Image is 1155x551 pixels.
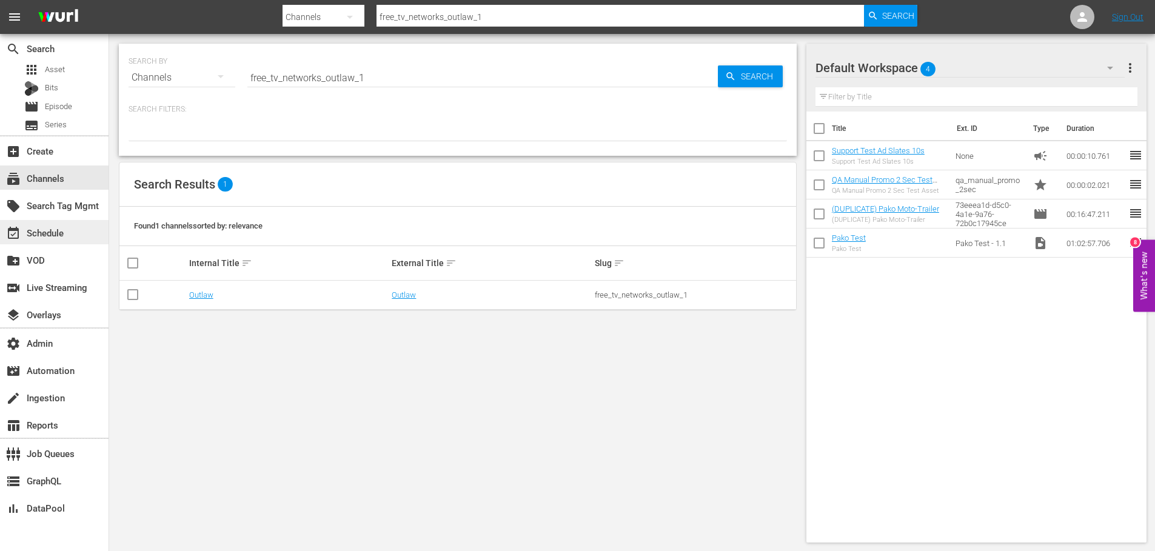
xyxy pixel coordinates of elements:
span: more_vert [1123,61,1137,75]
td: qa_manual_promo_2sec [951,170,1028,199]
span: sort [241,258,252,269]
span: Episode [45,101,72,113]
a: Support Test Ad Slates 10s [832,146,925,155]
td: None [951,141,1028,170]
span: Series [45,119,67,131]
span: Asset [24,62,39,77]
span: Bits [45,82,58,94]
span: Episode [24,99,39,114]
span: sort [614,258,624,269]
button: more_vert [1123,53,1137,82]
td: 00:00:02.021 [1062,170,1128,199]
span: Channels [6,172,21,186]
button: Search [864,5,917,27]
div: Support Test Ad Slates 10s [832,158,925,165]
span: sort [446,258,457,269]
span: Found 1 channels sorted by: relevance [134,221,263,230]
span: Search [6,42,21,56]
a: Sign Out [1112,12,1143,22]
div: Pako Test [832,245,866,253]
th: Type [1026,112,1059,145]
span: Series [24,118,39,133]
div: Bits [24,81,39,96]
span: Search [882,5,914,27]
span: Search [736,65,783,87]
td: 01:02:57.706 [1062,229,1128,258]
span: reorder [1128,235,1143,250]
span: Ad [1033,149,1048,163]
span: reorder [1128,206,1143,221]
span: reorder [1128,177,1143,192]
div: Default Workspace [815,51,1125,85]
span: Ingestion [6,391,21,406]
img: ans4CAIJ8jUAAAAAAAAAAAAAAAAAAAAAAAAgQb4GAAAAAAAAAAAAAAAAAAAAAAAAJMjXAAAAAAAAAAAAAAAAAAAAAAAAgAT5G... [29,3,87,32]
span: reorder [1128,148,1143,162]
a: Outlaw [189,290,213,299]
td: 00:16:47.211 [1062,199,1128,229]
div: (DUPLICATE) Pako Moto-Trailer [832,216,939,224]
a: QA Manual Promo 2 Sec Test Asset [832,175,937,193]
a: (DUPLICATE) Pako Moto-Trailer [832,204,939,213]
th: Ext. ID [949,112,1026,145]
div: 8 [1130,237,1140,247]
button: Open Feedback Widget [1133,239,1155,312]
span: Asset [45,64,65,76]
p: Search Filters: [129,104,787,115]
button: Search [718,65,783,87]
span: Schedule [6,226,21,241]
div: Internal Title [189,256,389,270]
span: Reports [6,418,21,433]
th: Title [832,112,949,145]
span: Live Streaming [6,281,21,295]
span: Automation [6,364,21,378]
span: GraphQL [6,474,21,489]
div: Slug [595,256,794,270]
span: Admin [6,336,21,351]
div: External Title [392,256,591,270]
div: free_tv_networks_outlaw_1 [595,290,794,299]
span: VOD [6,253,21,268]
span: Episode [1033,207,1048,221]
span: Job Queues [6,447,21,461]
span: Create [6,144,21,159]
td: 00:00:10.761 [1062,141,1128,170]
span: 1 [218,177,233,192]
div: QA Manual Promo 2 Sec Test Asset [832,187,946,195]
td: Pako Test - 1.1 [951,229,1028,258]
span: DataPool [6,501,21,516]
a: Pako Test [832,233,866,242]
span: Overlays [6,308,21,322]
div: Channels [129,61,235,95]
span: Search Results [134,177,215,192]
th: Duration [1059,112,1132,145]
span: Video [1033,236,1048,250]
td: 73eeea1d-d5c0-4a1e-9a76-72b0c17945ce [951,199,1028,229]
a: Outlaw [392,290,416,299]
span: menu [7,10,22,24]
span: 4 [920,56,936,82]
span: Promo [1033,178,1048,192]
span: Search Tag Mgmt [6,199,21,213]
